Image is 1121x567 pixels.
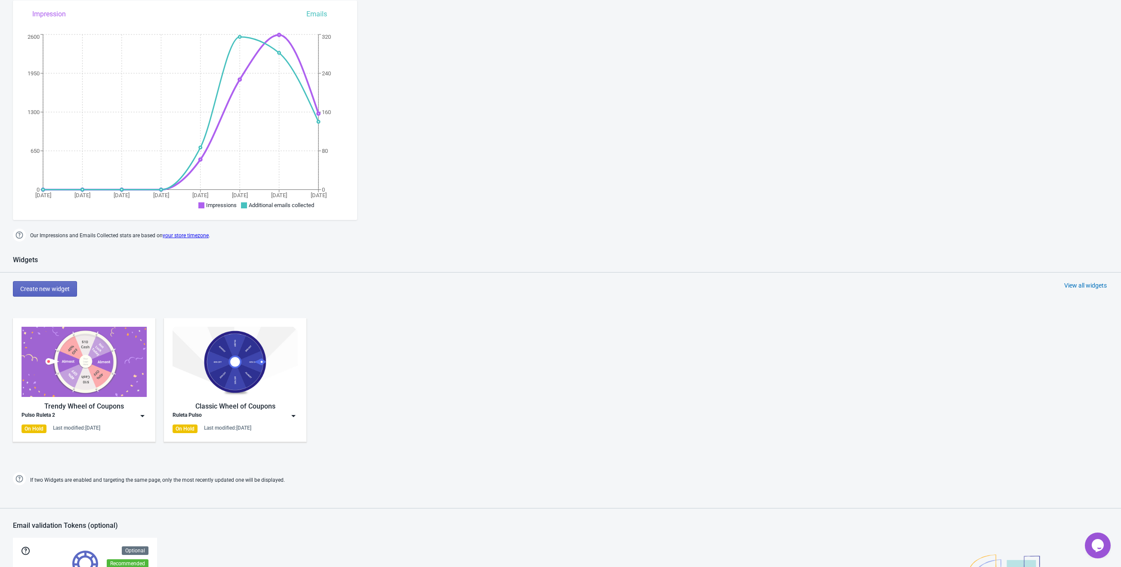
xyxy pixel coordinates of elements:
[122,546,148,555] div: Optional
[22,401,147,412] div: Trendy Wheel of Coupons
[28,34,40,40] tspan: 2600
[1064,281,1107,290] div: View all widgets
[249,202,314,208] span: Additional emails collected
[322,34,331,40] tspan: 320
[322,186,325,193] tspan: 0
[35,192,51,198] tspan: [DATE]
[289,412,298,420] img: dropdown.png
[30,229,210,243] span: Our Impressions and Emails Collected stats are based on .
[173,424,198,433] div: On Hold
[13,472,26,485] img: help.png
[31,148,40,154] tspan: 650
[173,412,202,420] div: Ruleta Pulso
[114,192,130,198] tspan: [DATE]
[311,192,327,198] tspan: [DATE]
[22,412,55,420] div: Pulso Ruleta 2
[271,192,287,198] tspan: [DATE]
[37,186,40,193] tspan: 0
[13,281,77,297] button: Create new widget
[192,192,208,198] tspan: [DATE]
[22,424,46,433] div: On Hold
[30,473,285,487] span: If two Widgets are enabled and targeting the same page, only the most recently updated one will b...
[173,401,298,412] div: Classic Wheel of Coupons
[206,202,237,208] span: Impressions
[1085,533,1112,558] iframe: chat widget
[13,229,26,242] img: help.png
[28,70,40,77] tspan: 1950
[28,109,40,115] tspan: 1300
[173,327,298,397] img: classic_game.jpg
[153,192,169,198] tspan: [DATE]
[204,424,251,431] div: Last modified: [DATE]
[232,192,248,198] tspan: [DATE]
[322,109,331,115] tspan: 160
[163,232,209,239] a: your store timezone
[74,192,90,198] tspan: [DATE]
[138,412,147,420] img: dropdown.png
[322,148,328,154] tspan: 80
[322,70,331,77] tspan: 240
[20,285,70,292] span: Create new widget
[22,327,147,397] img: trendy_game.png
[53,424,100,431] div: Last modified: [DATE]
